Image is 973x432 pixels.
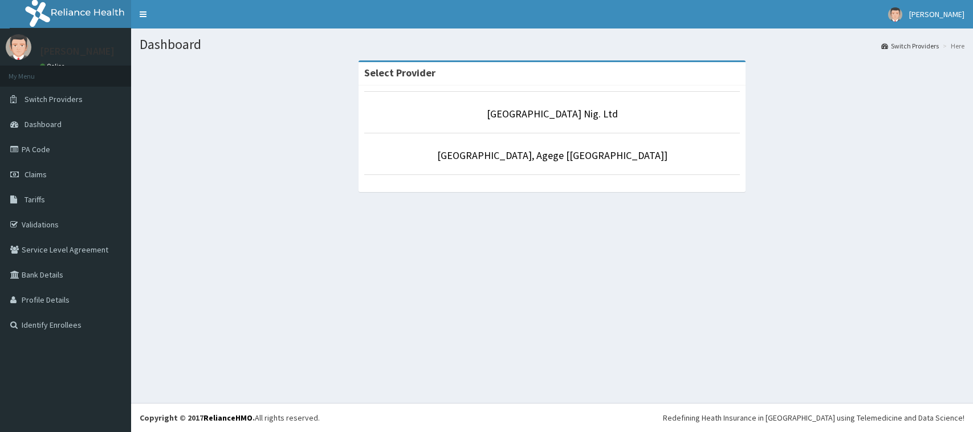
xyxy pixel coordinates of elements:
[140,413,255,423] strong: Copyright © 2017 .
[888,7,902,22] img: User Image
[6,34,31,60] img: User Image
[487,107,618,120] a: [GEOGRAPHIC_DATA] Nig. Ltd
[40,46,115,56] p: [PERSON_NAME]
[203,413,253,423] a: RelianceHMO
[25,119,62,129] span: Dashboard
[881,41,939,51] a: Switch Providers
[131,403,973,432] footer: All rights reserved.
[940,41,964,51] li: Here
[25,94,83,104] span: Switch Providers
[140,37,964,52] h1: Dashboard
[437,149,667,162] a: [GEOGRAPHIC_DATA], Agege [[GEOGRAPHIC_DATA]]
[364,66,435,79] strong: Select Provider
[909,9,964,19] span: [PERSON_NAME]
[25,169,47,180] span: Claims
[40,62,67,70] a: Online
[25,194,45,205] span: Tariffs
[663,412,964,423] div: Redefining Heath Insurance in [GEOGRAPHIC_DATA] using Telemedicine and Data Science!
